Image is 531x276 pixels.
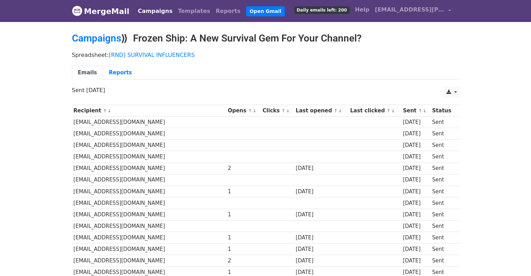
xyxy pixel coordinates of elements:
div: [DATE] [296,211,347,219]
div: [DATE] [296,234,347,242]
div: 2 [228,164,259,172]
th: Opens [226,105,261,117]
div: [DATE] [403,257,429,265]
a: Open Gmail [246,6,285,16]
th: Status [430,105,456,117]
div: 1 [228,188,259,196]
td: [EMAIL_ADDRESS][DOMAIN_NAME] [72,186,226,197]
td: Sent [430,244,456,255]
div: [DATE] [403,130,429,138]
a: Templates [175,4,213,18]
div: [DATE] [403,211,429,219]
td: [EMAIL_ADDRESS][DOMAIN_NAME] [72,209,226,220]
a: ↓ [338,108,342,113]
div: [DATE] [403,199,429,207]
div: [DATE] [403,164,429,172]
td: Sent [430,186,456,197]
span: [EMAIL_ADDRESS][PERSON_NAME][DOMAIN_NAME] [375,6,445,14]
td: [EMAIL_ADDRESS][DOMAIN_NAME] [72,151,226,163]
h2: ⟫ Frozen Ship: A New Survival Gem For Your Channel? [72,32,459,44]
td: [EMAIL_ADDRESS][DOMAIN_NAME] [72,255,226,267]
a: Reports [213,4,243,18]
td: Sent [430,128,456,140]
td: [EMAIL_ADDRESS][DOMAIN_NAME] [72,244,226,255]
div: [DATE] [403,234,429,242]
th: Last opened [294,105,348,117]
th: Last clicked [348,105,401,117]
div: [DATE] [403,222,429,230]
td: [EMAIL_ADDRESS][DOMAIN_NAME] [72,140,226,151]
a: MergeMail [72,4,130,18]
th: Sent [401,105,430,117]
td: [EMAIL_ADDRESS][DOMAIN_NAME] [72,128,226,140]
td: Sent [430,197,456,209]
a: ↑ [334,108,338,113]
td: Sent [430,117,456,128]
div: [DATE] [403,118,429,126]
p: Sent [DATE] [72,87,459,94]
a: Campaigns [72,32,121,44]
td: Sent [430,255,456,267]
div: [DATE] [403,153,429,161]
td: Sent [430,232,456,244]
a: ↓ [286,108,290,113]
a: Campaigns [135,4,175,18]
a: ↑ [418,108,422,113]
p: Spreadsheet: [72,51,459,59]
td: Sent [430,174,456,186]
a: ↑ [248,108,252,113]
td: Sent [430,221,456,232]
td: [EMAIL_ADDRESS][DOMAIN_NAME] [72,117,226,128]
a: ↑ [281,108,285,113]
td: Sent [430,140,456,151]
a: [EMAIL_ADDRESS][PERSON_NAME][DOMAIN_NAME] [372,3,454,19]
td: [EMAIL_ADDRESS][DOMAIN_NAME] [72,174,226,186]
a: ↑ [387,108,391,113]
th: Clicks [261,105,294,117]
img: MergeMail logo [72,6,82,16]
a: Help [352,3,372,17]
div: [DATE] [296,257,347,265]
th: Recipient [72,105,226,117]
div: [DATE] [403,141,429,149]
a: [RND] SURVIVAL INFLUENCERS [109,52,195,58]
a: Daily emails left: 200 [292,3,352,17]
div: 1 [228,211,259,219]
td: Sent [430,151,456,163]
div: 1 [228,245,259,253]
div: [DATE] [296,164,347,172]
td: [EMAIL_ADDRESS][DOMAIN_NAME] [72,232,226,244]
div: [DATE] [403,188,429,196]
td: Sent [430,163,456,174]
div: [DATE] [403,245,429,253]
td: [EMAIL_ADDRESS][DOMAIN_NAME] [72,221,226,232]
div: [DATE] [296,188,347,196]
div: [DATE] [296,245,347,253]
span: Daily emails left: 200 [294,6,349,14]
td: [EMAIL_ADDRESS][DOMAIN_NAME] [72,197,226,209]
a: ↓ [108,108,111,113]
div: 1 [228,234,259,242]
td: Sent [430,209,456,220]
td: [EMAIL_ADDRESS][DOMAIN_NAME] [72,163,226,174]
a: ↓ [423,108,427,113]
a: Emails [72,66,103,80]
div: [DATE] [403,176,429,184]
a: ↑ [103,108,107,113]
a: ↓ [391,108,395,113]
a: ↓ [253,108,257,113]
div: 2 [228,257,259,265]
a: Reports [103,66,138,80]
